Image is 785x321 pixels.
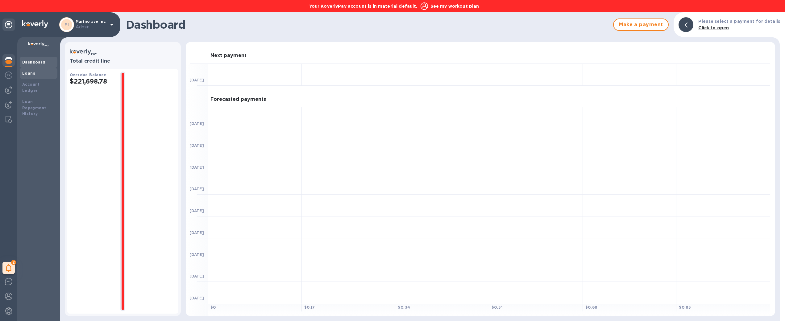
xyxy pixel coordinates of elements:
b: $ 0.85 [679,305,691,310]
h3: Forecasted payments [210,97,266,102]
span: 2 [11,260,16,265]
img: Foreign exchange [5,72,12,79]
b: [DATE] [189,208,204,213]
p: Admin [76,24,106,30]
b: Loan Repayment History [22,99,46,116]
b: [DATE] [189,274,204,278]
h2: $221,698.78 [70,77,115,85]
b: Your KoverlyPay account is in material default. [309,4,417,9]
h3: Next payment [210,53,247,59]
b: [DATE] [189,143,204,148]
b: $ 0.34 [398,305,410,310]
b: Please select a payment for details [698,19,780,24]
b: Dashboard [22,60,46,64]
b: $ 0 [210,305,216,310]
b: [DATE] [189,165,204,170]
button: Make a payment [613,19,669,31]
b: [DATE] [189,252,204,257]
b: [DATE] [189,78,204,82]
img: Logo [22,20,48,28]
b: [DATE] [189,121,204,126]
p: Marino ave inc [76,19,106,30]
b: [DATE] [189,187,204,191]
h1: Dashboard [126,18,610,31]
b: $ 0.51 [492,305,503,310]
b: Overdue Balance [70,72,106,77]
div: Unpin categories [2,19,15,31]
b: $ 0.17 [304,305,315,310]
b: MI [64,22,69,27]
h3: Total credit line [70,58,176,64]
b: Account Ledger [22,82,40,93]
b: Click to open [698,25,729,30]
b: [DATE] [189,230,204,235]
b: Loans [22,71,35,76]
span: Make a payment [619,21,663,28]
b: [DATE] [189,296,204,300]
u: See my workout plan [430,4,479,9]
b: $ 0.68 [585,305,597,310]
